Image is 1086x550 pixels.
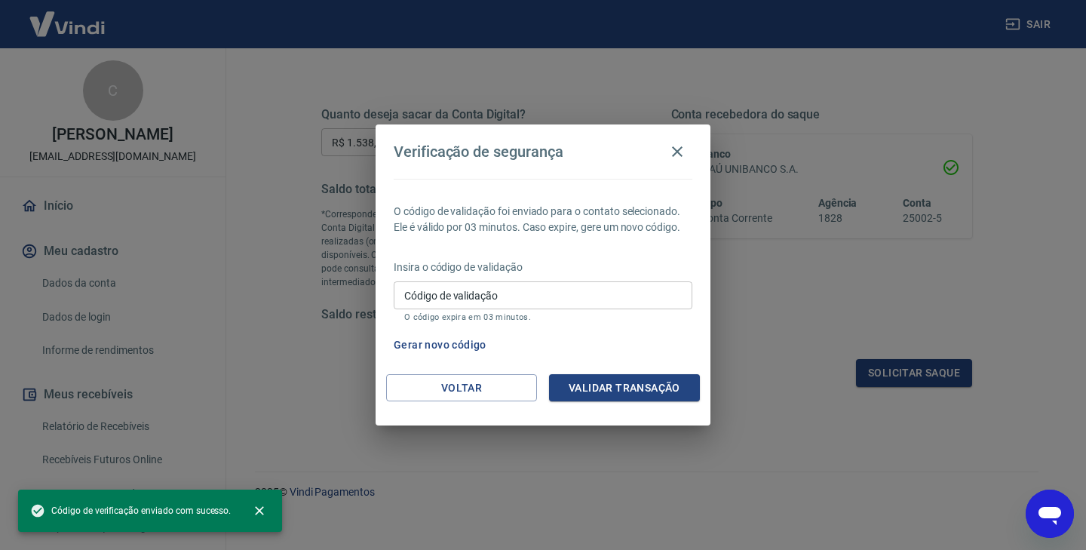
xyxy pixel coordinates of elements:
[394,204,692,235] p: O código de validação foi enviado para o contato selecionado. Ele é válido por 03 minutos. Caso e...
[394,260,692,275] p: Insira o código de validação
[1026,490,1074,538] iframe: Botão para abrir a janela de mensagens
[30,503,231,518] span: Código de verificação enviado com sucesso.
[388,331,492,359] button: Gerar novo código
[243,494,276,527] button: close
[549,374,700,402] button: Validar transação
[386,374,537,402] button: Voltar
[404,312,682,322] p: O código expira em 03 minutos.
[394,143,563,161] h4: Verificação de segurança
